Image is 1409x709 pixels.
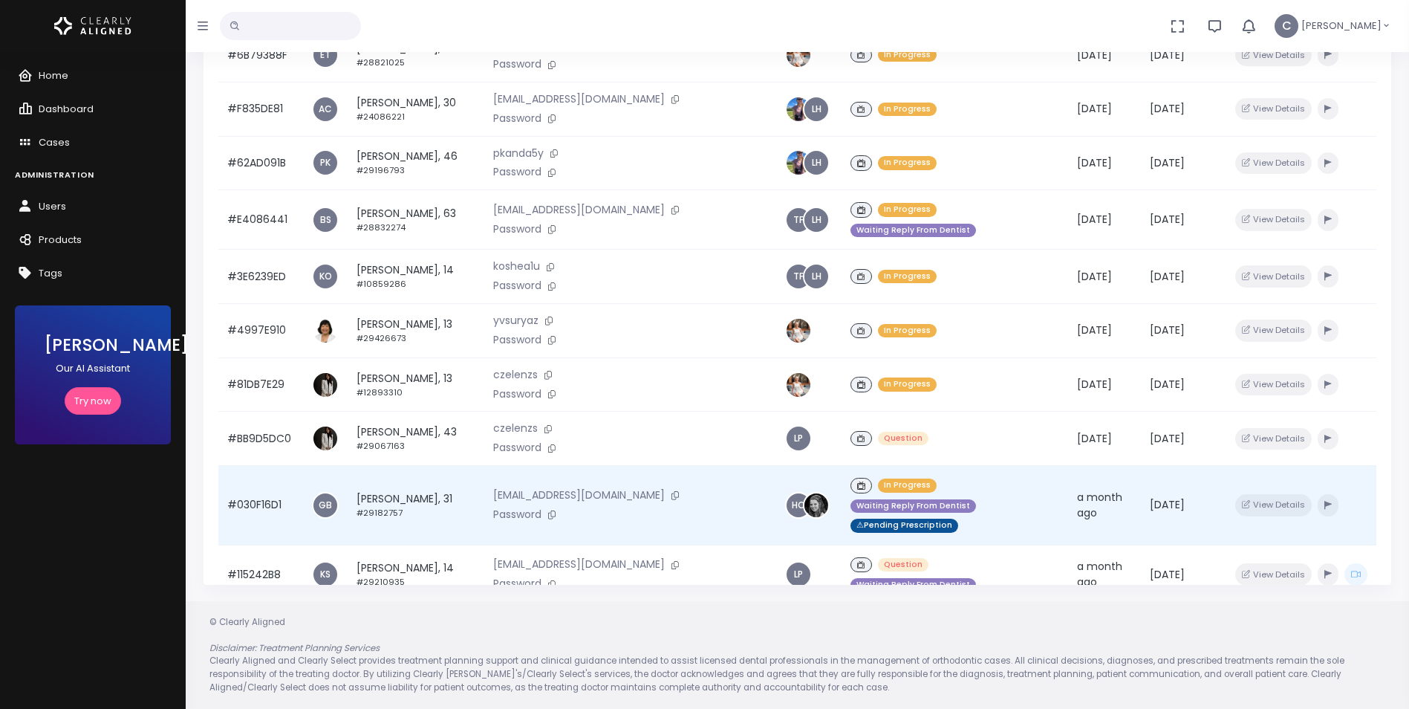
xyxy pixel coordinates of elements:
[1150,323,1185,337] span: [DATE]
[348,545,484,604] td: [PERSON_NAME], 14
[493,367,767,383] p: czelenzs
[65,387,121,415] a: Try now
[787,427,810,450] a: LP
[804,97,828,121] a: LH
[313,208,337,232] span: BS
[493,56,767,73] p: Password
[493,440,767,456] p: Password
[1235,98,1312,120] button: View Details
[1150,48,1185,62] span: [DATE]
[218,250,303,304] td: #3E6239ED
[313,97,337,121] a: AC
[878,48,937,62] span: In Progress
[313,563,337,586] a: KS
[357,440,405,452] small: #29067163
[39,102,94,116] span: Dashboard
[878,270,937,284] span: In Progress
[1150,497,1185,512] span: [DATE]
[357,278,406,290] small: #10859286
[493,91,767,108] p: [EMAIL_ADDRESS][DOMAIN_NAME]
[1301,19,1382,33] span: [PERSON_NAME]
[1150,377,1185,392] span: [DATE]
[1235,428,1312,450] button: View Details
[493,111,767,127] p: Password
[1235,374,1312,395] button: View Details
[195,616,1400,694] div: © Clearly Aligned Clearly Aligned and Clearly Select provides treatment planning support and clin...
[348,190,484,250] td: [PERSON_NAME], 63
[218,190,303,250] td: #E4086441
[357,56,405,68] small: #28821025
[878,432,928,446] span: Question
[348,304,484,358] td: [PERSON_NAME], 13
[787,493,810,517] a: HC
[218,28,303,82] td: #6B79388F
[878,203,937,217] span: In Progress
[348,357,484,412] td: [PERSON_NAME], 13
[804,151,828,175] a: LH
[1077,48,1112,62] span: [DATE]
[804,208,828,232] a: LH
[878,324,937,338] span: In Progress
[357,164,405,176] small: #29196793
[1077,269,1112,284] span: [DATE]
[1077,101,1112,116] span: [DATE]
[878,479,937,493] span: In Progress
[218,412,303,466] td: #BB9D5DC0
[878,378,937,392] span: In Progress
[218,545,303,604] td: #115242B8
[1150,155,1185,170] span: [DATE]
[39,233,82,247] span: Products
[1077,490,1122,520] span: a month ago
[493,421,767,437] p: czelenzs
[493,332,767,349] p: Password
[357,576,405,588] small: #29210935
[348,466,484,545] td: [PERSON_NAME], 31
[39,135,70,149] span: Cases
[348,28,484,82] td: [PERSON_NAME], 29
[850,519,958,533] span: ⚠Pending Prescription
[357,386,403,398] small: #12893310
[878,103,937,117] span: In Progress
[787,208,810,232] span: TF
[54,10,131,42] img: Logo Horizontal
[1235,265,1312,287] button: View Details
[218,304,303,358] td: #4997E910
[1150,269,1185,284] span: [DATE]
[493,386,767,403] p: Password
[493,576,767,592] p: Password
[850,224,976,238] span: Waiting Reply From Dentist
[1150,567,1185,582] span: [DATE]
[1235,320,1312,341] button: View Details
[850,578,976,592] span: Waiting Reply From Dentist
[493,259,767,275] p: koshea1u
[878,156,937,170] span: In Progress
[357,507,403,519] small: #29182757
[313,493,337,517] a: GB
[493,488,767,504] p: [EMAIL_ADDRESS][DOMAIN_NAME]
[348,136,484,190] td: [PERSON_NAME], 46
[493,146,767,162] p: pkanda5y
[1235,494,1312,516] button: View Details
[218,136,303,190] td: #62AD091B
[1150,212,1185,227] span: [DATE]
[313,265,337,288] a: KO
[348,82,484,136] td: [PERSON_NAME], 30
[1235,152,1312,174] button: View Details
[804,265,828,288] a: LH
[39,199,66,213] span: Users
[493,507,767,523] p: Password
[357,221,406,233] small: #28832274
[1077,323,1112,337] span: [DATE]
[1077,212,1112,227] span: [DATE]
[218,82,303,136] td: #F835DE81
[313,151,337,175] a: PK
[493,278,767,294] p: Password
[313,43,337,67] span: ET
